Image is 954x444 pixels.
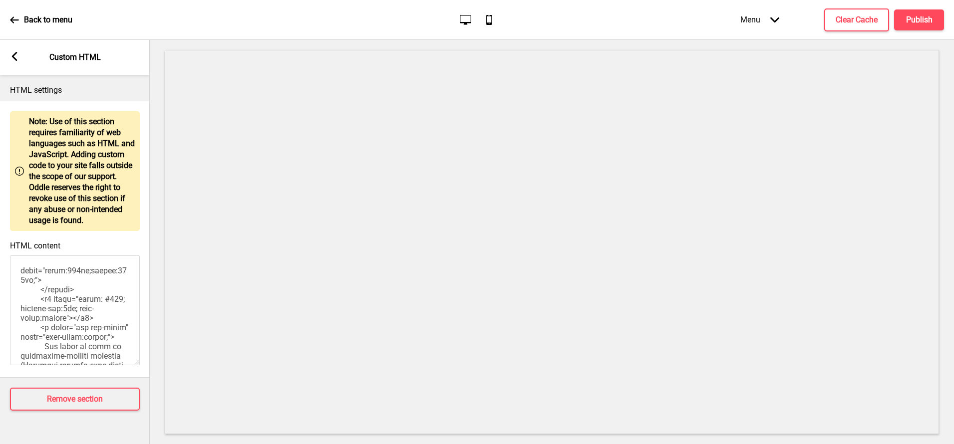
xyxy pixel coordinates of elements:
button: Publish [894,9,944,30]
h4: Publish [906,14,933,25]
div: Menu [730,5,789,34]
button: Remove section [10,388,140,411]
p: Custom HTML [49,52,101,63]
h4: Clear Cache [836,14,878,25]
p: HTML settings [10,85,140,96]
label: HTML content [10,241,60,250]
h4: Remove section [47,394,103,405]
textarea: <lorem> /* Ipsumd sitamet #consectetura-e sedd eiusmod te in utl etd magna aliq enim adm veniamqu... [10,255,140,365]
p: Note: Use of this section requires familiarity of web languages such as HTML and JavaScript. Addi... [29,116,135,226]
p: Back to menu [24,14,72,25]
a: Back to menu [10,6,72,33]
button: Clear Cache [824,8,889,31]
